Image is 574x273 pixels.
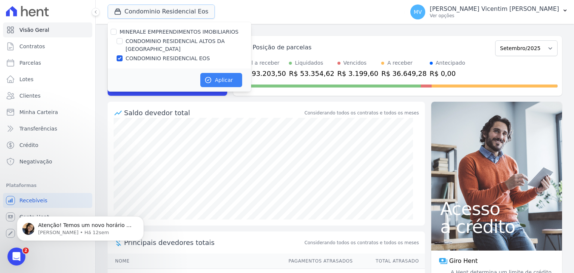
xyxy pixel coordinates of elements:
[387,59,413,67] div: A receber
[337,68,379,79] div: R$ 3.199,60
[33,29,129,36] p: Message from Adriane, sent Há 12sem
[343,59,367,67] div: Vencidos
[19,76,34,83] span: Lotes
[19,197,47,204] span: Recebíveis
[3,22,92,37] a: Visão Geral
[3,209,92,224] a: Conta Hent
[124,108,303,118] div: Saldo devedor total
[19,26,49,34] span: Visão Geral
[19,125,57,132] span: Transferências
[430,13,559,19] p: Ver opções
[353,254,425,269] th: Total Atrasado
[3,121,92,136] a: Transferências
[253,43,312,52] div: Posição de parcelas
[19,141,38,149] span: Crédito
[19,108,58,116] span: Minha Carteira
[33,22,128,110] span: Atenção! Temos um novo horário de atendimento 😊 Pensando em melhorar ainda mais a comunicação com...
[305,239,419,246] span: Considerando todos os contratos e todos os meses
[449,257,478,266] span: Giro Hent
[19,158,52,165] span: Negativação
[120,29,238,35] label: MINERALE EMPREENDIMENTOS IMOBILIARIOS
[19,59,41,67] span: Parcelas
[19,92,40,99] span: Clientes
[381,68,426,79] div: R$ 36.649,28
[241,59,286,67] div: Total a receber
[124,237,303,248] span: Principais devedores totais
[3,88,92,103] a: Clientes
[3,72,92,87] a: Lotes
[414,9,422,15] span: MV
[3,138,92,153] a: Crédito
[23,248,29,254] span: 2
[3,55,92,70] a: Parcelas
[3,105,92,120] a: Minha Carteira
[3,154,92,169] a: Negativação
[6,200,155,253] iframe: Intercom notifications mensagem
[126,37,251,53] label: CONDOMINIO RESIDENCIAL ALTOS DA [GEOGRAPHIC_DATA]
[289,68,334,79] div: R$ 53.354,62
[430,68,465,79] div: R$ 0,00
[281,254,353,269] th: Pagamentos Atrasados
[108,4,215,19] button: Condominio Residencial Eos
[436,59,465,67] div: Antecipado
[440,200,553,218] span: Acesso
[108,254,281,269] th: Nome
[19,43,45,50] span: Contratos
[6,181,89,190] div: Plataformas
[200,73,242,87] button: Aplicar
[404,1,574,22] button: MV [PERSON_NAME] Vicentim [PERSON_NAME] Ver opções
[440,218,553,236] span: a crédito
[241,68,286,79] div: R$ 93.203,50
[3,39,92,54] a: Contratos
[3,193,92,208] a: Recebíveis
[295,59,323,67] div: Liquidados
[126,55,210,62] label: CONDOMINIO RESIDENCIAL EOS
[7,248,25,266] iframe: Intercom live chat
[430,5,559,13] p: [PERSON_NAME] Vicentim [PERSON_NAME]
[305,110,419,116] div: Considerando todos os contratos e todos os meses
